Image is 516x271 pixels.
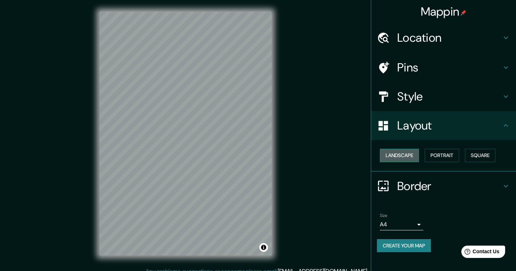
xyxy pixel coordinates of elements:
img: pin-icon.png [461,10,466,16]
div: Layout [371,111,516,140]
h4: Style [397,89,502,104]
h4: Pins [397,60,502,75]
button: Square [465,149,495,162]
div: A4 [380,219,423,230]
div: Location [371,23,516,52]
h4: Mappin [421,4,467,19]
div: Border [371,172,516,201]
button: Portrait [425,149,459,162]
canvas: Map [100,12,272,255]
h4: Border [397,179,502,193]
label: Size [380,212,387,218]
iframe: Help widget launcher [452,243,508,263]
button: Toggle attribution [259,243,268,252]
button: Create your map [377,239,431,252]
div: Style [371,82,516,111]
div: Pins [371,53,516,82]
h4: Layout [397,118,502,133]
button: Landscape [380,149,419,162]
h4: Location [397,30,502,45]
